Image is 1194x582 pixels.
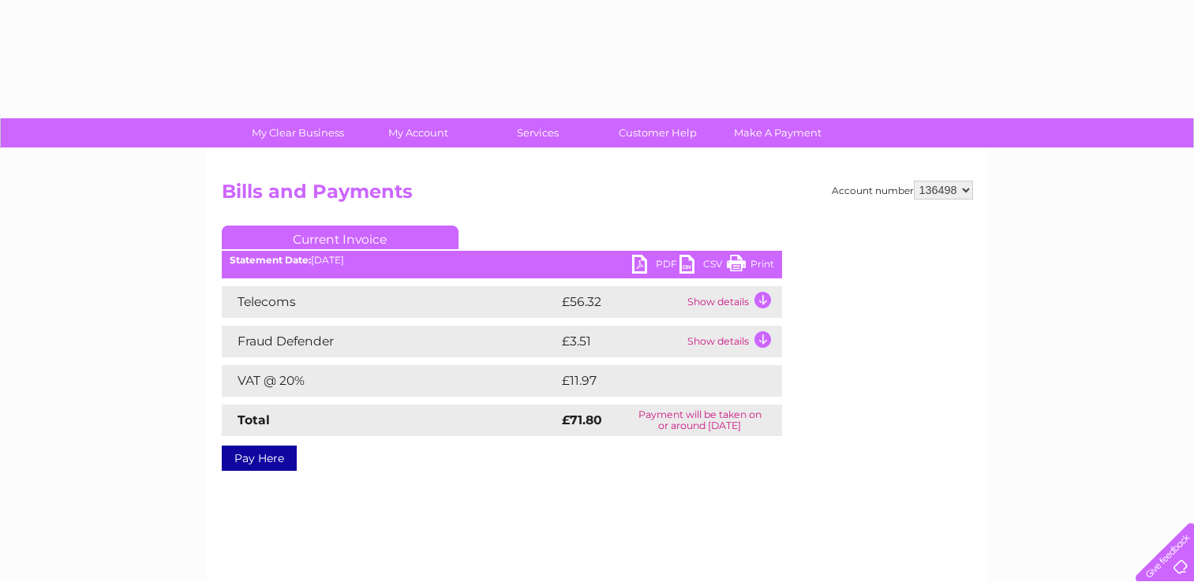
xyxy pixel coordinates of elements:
td: £56.32 [558,286,683,318]
a: Print [727,255,774,278]
td: Show details [683,326,782,357]
td: £11.97 [558,365,747,397]
b: Statement Date: [230,254,311,266]
strong: Total [238,412,270,427]
td: Payment will be taken on or around [DATE] [618,405,782,436]
a: PDF [632,255,679,278]
a: Customer Help [593,118,723,147]
div: Account number [832,181,973,200]
td: VAT @ 20% [222,365,558,397]
a: Pay Here [222,446,297,471]
div: [DATE] [222,255,782,266]
a: Current Invoice [222,226,459,249]
td: Fraud Defender [222,326,558,357]
td: £3.51 [558,326,683,357]
h2: Bills and Payments [222,181,973,211]
a: Make A Payment [713,118,843,147]
strong: £71.80 [562,412,602,427]
td: Show details [683,286,782,318]
a: CSV [679,255,727,278]
a: My Clear Business [233,118,363,147]
a: My Account [353,118,483,147]
td: Telecoms [222,286,558,318]
a: Services [473,118,603,147]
